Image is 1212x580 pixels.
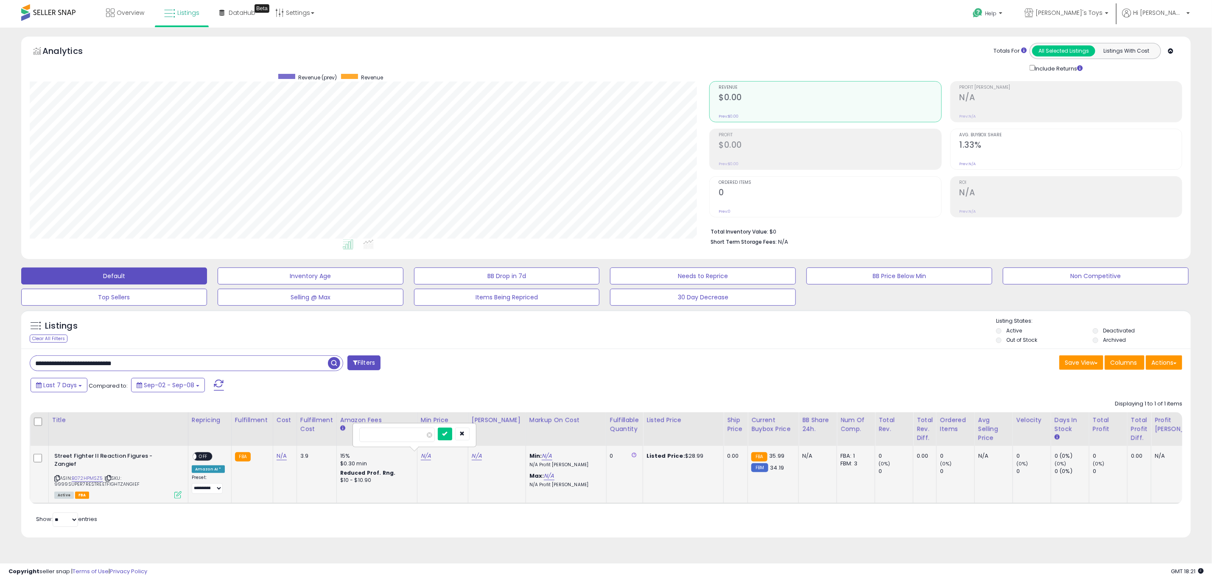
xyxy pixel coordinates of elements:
[218,289,403,306] button: Selling @ Max
[529,472,544,480] b: Max:
[75,492,90,499] span: FBA
[340,460,411,467] div: $0.30 min
[526,412,606,446] th: The percentage added to the cost of goods (COGS) that forms the calculator for Min & Max prices.
[727,452,741,460] div: 0.00
[719,180,941,185] span: Ordered Items
[719,114,739,119] small: Prev: $0.00
[52,416,185,425] div: Title
[229,8,255,17] span: DataHub
[610,416,639,434] div: Fulfillable Quantity
[8,567,39,575] strong: Copyright
[1059,355,1103,370] button: Save View
[340,469,396,476] b: Reduced Prof. Rng.
[472,416,522,425] div: [PERSON_NAME]
[1131,416,1148,442] div: Total Profit Diff.
[1016,467,1051,475] div: 0
[719,93,941,104] h2: $0.00
[192,475,225,493] div: Preset:
[110,567,147,575] a: Privacy Policy
[8,568,147,576] div: seller snap | |
[960,188,1182,199] h2: N/A
[43,381,77,389] span: Last 7 Days
[300,416,333,434] div: Fulfillment Cost
[1093,416,1124,434] div: Total Profit
[972,8,983,18] i: Get Help
[960,85,1182,90] span: Profit [PERSON_NAME]
[960,140,1182,152] h2: 1.33%
[802,416,833,434] div: BB Share 24h.
[1055,467,1089,475] div: 0 (0%)
[42,45,99,59] h5: Analytics
[610,452,636,460] div: 0
[711,228,768,235] b: Total Inventory Value:
[192,465,225,473] div: Amazon AI *
[647,452,685,460] b: Listed Price:
[196,453,210,460] span: OFF
[54,452,157,470] b: Street Fighter II Reaction Figures - Zangief
[719,85,941,90] span: Revenue
[1055,416,1086,434] div: Days In Stock
[806,267,992,284] button: BB Price Below Min
[978,416,1009,442] div: Avg Selling Price
[719,140,941,152] h2: $0.00
[31,378,87,392] button: Last 7 Days
[21,267,207,284] button: Default
[1055,452,1089,460] div: 0 (0%)
[1103,327,1135,334] label: Deactivated
[647,452,717,460] div: $28.99
[960,180,1182,185] span: ROI
[711,226,1176,236] li: $0
[1093,467,1127,475] div: 0
[21,289,207,306] button: Top Sellers
[610,267,796,284] button: Needs to Reprice
[529,462,600,468] p: N/A Profit [PERSON_NAME]
[1131,452,1145,460] div: 0.00
[1093,452,1127,460] div: 0
[421,416,465,425] div: Min Price
[340,416,414,425] div: Amazon Fees
[472,452,482,460] a: N/A
[966,1,1011,28] a: Help
[1110,358,1137,367] span: Columns
[1093,460,1105,467] small: (0%)
[1016,416,1047,425] div: Velocity
[960,114,976,119] small: Prev: N/A
[235,416,269,425] div: Fulfillment
[719,161,739,166] small: Prev: $0.00
[54,492,74,499] span: All listings currently available for purchase on Amazon
[647,416,720,425] div: Listed Price
[255,4,269,13] div: Tooltip anchor
[996,317,1191,325] p: Listing States:
[879,467,913,475] div: 0
[917,416,933,442] div: Total Rev. Diff.
[1055,434,1060,441] small: Days In Stock.
[940,467,974,475] div: 0
[421,452,431,460] a: N/A
[414,289,600,306] button: Items Being Repriced
[719,188,941,199] h2: 0
[131,378,205,392] button: Sep-02 - Sep-08
[529,416,603,425] div: Markup on Cost
[802,452,830,460] div: N/A
[218,267,403,284] button: Inventory Age
[192,416,228,425] div: Repricing
[300,452,330,460] div: 3.9
[1003,267,1189,284] button: Non Competitive
[298,74,337,81] span: Revenue (prev)
[751,452,767,462] small: FBA
[994,47,1027,55] div: Totals For
[1155,452,1202,460] div: N/A
[1146,355,1182,370] button: Actions
[985,10,996,17] span: Help
[36,515,97,523] span: Show: entries
[879,416,910,434] div: Total Rev.
[73,567,109,575] a: Terms of Use
[840,452,868,460] div: FBA: 1
[1095,45,1158,56] button: Listings With Cost
[177,8,199,17] span: Listings
[235,452,251,462] small: FBA
[117,8,144,17] span: Overview
[719,209,731,214] small: Prev: 0
[72,475,103,482] a: B072HPMSZ5
[347,355,381,370] button: Filters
